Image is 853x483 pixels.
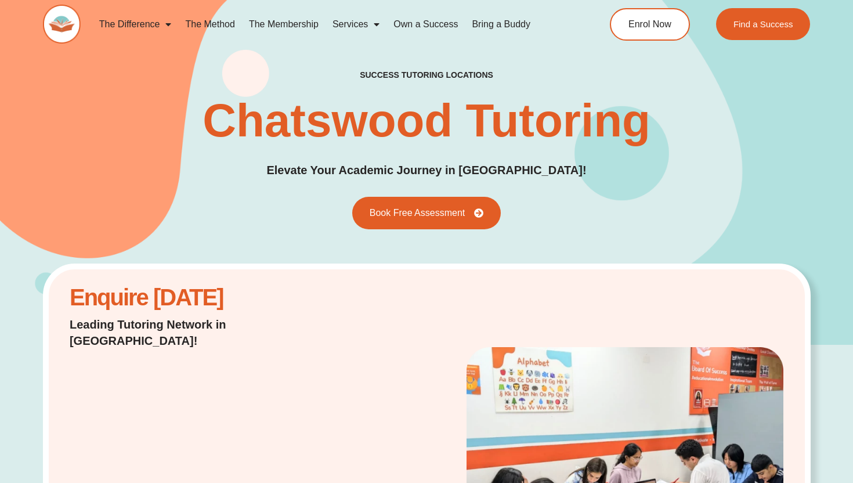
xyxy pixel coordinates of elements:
span: Enrol Now [628,20,671,29]
a: The Difference [92,11,179,38]
a: Services [326,11,386,38]
h1: Chatswood Tutoring [203,98,650,144]
span: Find a Success [733,20,793,28]
h2: success tutoring locations [360,70,493,80]
a: Find a Success [716,8,811,40]
a: Own a Success [386,11,465,38]
h2: Enquire [DATE] [70,290,325,305]
nav: Menu [92,11,566,38]
a: Bring a Buddy [465,11,537,38]
p: Leading Tutoring Network in [GEOGRAPHIC_DATA]! [70,316,325,349]
span: Book Free Assessment [370,208,465,218]
a: Book Free Assessment [352,197,501,229]
a: The Membership [242,11,326,38]
p: Elevate Your Academic Journey in [GEOGRAPHIC_DATA]! [266,161,586,179]
a: Enrol Now [610,8,690,41]
a: The Method [178,11,241,38]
